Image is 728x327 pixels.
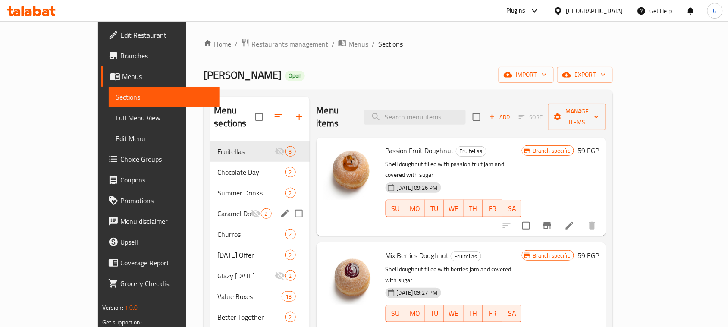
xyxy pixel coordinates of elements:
a: Branches [101,45,220,66]
div: items [285,146,296,157]
h6: 59 EGP [577,145,599,157]
span: Branch specific [529,147,574,155]
button: delete [582,215,602,236]
span: Select section [468,108,486,126]
a: Restaurants management [241,38,328,50]
div: Wednesday Offer [217,250,285,260]
div: Caramel Doughnuts2edit [210,203,309,224]
a: Coverage Report [101,252,220,273]
a: Coupons [101,170,220,190]
span: TH [467,307,480,320]
div: [GEOGRAPHIC_DATA] [566,6,623,16]
span: 2 [286,189,295,197]
span: Promotions [120,195,213,206]
span: Sections [116,92,213,102]
span: [PERSON_NAME] [204,65,282,85]
a: Grocery Checklist [101,273,220,294]
span: FR [486,202,499,215]
div: Glazy Sunday [217,270,274,281]
span: Add item [486,110,513,124]
span: MO [409,307,421,320]
span: WE [448,307,460,320]
span: 2 [286,313,295,321]
span: SA [506,202,518,215]
span: Open [285,72,305,79]
div: items [261,208,272,219]
span: Menus [122,71,213,82]
p: Shell doughnut filled with passion fruit jam and covered with sugar [386,159,522,180]
span: import [505,69,547,80]
svg: Inactive section [251,208,261,219]
a: Upsell [101,232,220,252]
a: Menus [338,38,368,50]
span: MO [409,202,421,215]
span: Menus [348,39,368,49]
span: Coupons [120,175,213,185]
button: SA [502,200,522,217]
button: Branch-specific-item [537,215,558,236]
span: Mix Berries Doughnut [386,249,449,262]
div: items [282,291,295,302]
div: items [285,312,296,322]
span: Passion Fruit Doughnut [386,144,454,157]
a: Edit Restaurant [101,25,220,45]
div: Value Boxes13 [210,286,309,307]
button: SU [386,200,405,217]
h2: Menu items [317,104,354,130]
span: SU [389,307,402,320]
span: 2 [286,251,295,259]
div: items [285,188,296,198]
span: Fruitellas [451,252,481,261]
span: Full Menu View [116,113,213,123]
span: Select all sections [250,108,268,126]
button: WE [444,200,464,217]
span: TU [428,307,441,320]
span: 1.0.0 [125,302,138,313]
span: [DATE] Offer [217,250,285,260]
span: SU [389,202,402,215]
span: Fruitellas [217,146,274,157]
svg: Inactive section [275,146,285,157]
span: FR [486,307,499,320]
a: Full Menu View [109,107,220,128]
span: export [564,69,606,80]
a: Promotions [101,190,220,211]
span: Value Boxes [217,291,282,302]
span: Edit Menu [116,133,213,144]
div: Caramel Doughnuts [217,208,250,219]
span: Chocolate Day [217,167,285,177]
svg: Inactive section [275,270,285,281]
button: TH [464,305,483,322]
span: Sort sections [268,107,289,127]
button: export [557,67,613,83]
button: MO [405,200,425,217]
span: Menu disclaimer [120,216,213,226]
button: Add [486,110,513,124]
span: Branch specific [529,252,574,260]
div: items [285,250,296,260]
div: Churros2 [210,224,309,245]
span: Grocery Checklist [120,278,213,289]
span: Choice Groups [120,154,213,164]
span: Glazy [DATE] [217,270,274,281]
span: WE [448,202,460,215]
button: SU [386,305,405,322]
a: Sections [109,87,220,107]
div: [DATE] Offer2 [210,245,309,265]
div: Plugins [506,6,525,16]
span: Edit Restaurant [120,30,213,40]
div: items [285,167,296,177]
span: 2 [261,210,271,218]
li: / [235,39,238,49]
span: Fruitellas [456,146,486,156]
nav: breadcrumb [204,38,613,50]
span: Upsell [120,237,213,247]
span: Churros [217,229,285,239]
span: 2 [286,272,295,280]
span: Coverage Report [120,258,213,268]
button: TU [425,305,444,322]
span: Better Together [217,312,285,322]
a: Edit menu item [565,220,575,231]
